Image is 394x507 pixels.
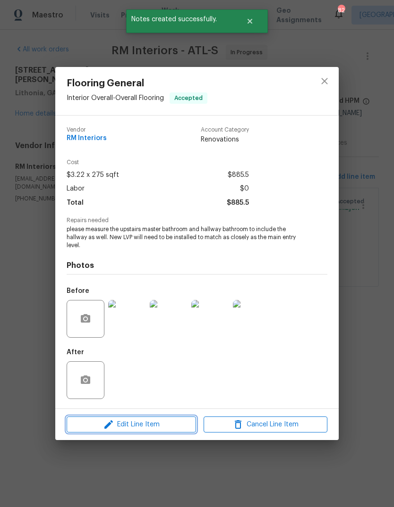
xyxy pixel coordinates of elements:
[228,168,249,182] span: $885.5
[67,168,119,182] span: $3.22 x 275 sqft
[67,225,301,249] span: please measure the upstairs master bathroom and hallway bathroom to include the hallway as well. ...
[67,217,327,224] span: Repairs needed
[67,349,84,356] h5: After
[67,95,164,101] span: Interior Overall - Overall Flooring
[206,419,325,431] span: Cancel Line Item
[69,419,193,431] span: Edit Line Item
[67,288,89,294] h5: Before
[67,196,84,210] span: Total
[67,135,107,142] span: RM Interiors
[171,93,206,103] span: Accepted
[201,135,249,144] span: Renovations
[126,9,234,29] span: Notes created successfully.
[67,182,85,196] span: Labor
[313,70,336,92] button: close
[201,127,249,133] span: Account Category
[67,127,107,133] span: Vendor
[67,78,207,89] span: Flooring General
[227,196,249,210] span: $885.5
[234,12,266,31] button: Close
[204,416,327,433] button: Cancel Line Item
[67,416,196,433] button: Edit Line Item
[67,261,327,270] h4: Photos
[67,159,249,166] span: Cost
[240,182,249,196] span: $0
[338,6,344,15] div: 82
